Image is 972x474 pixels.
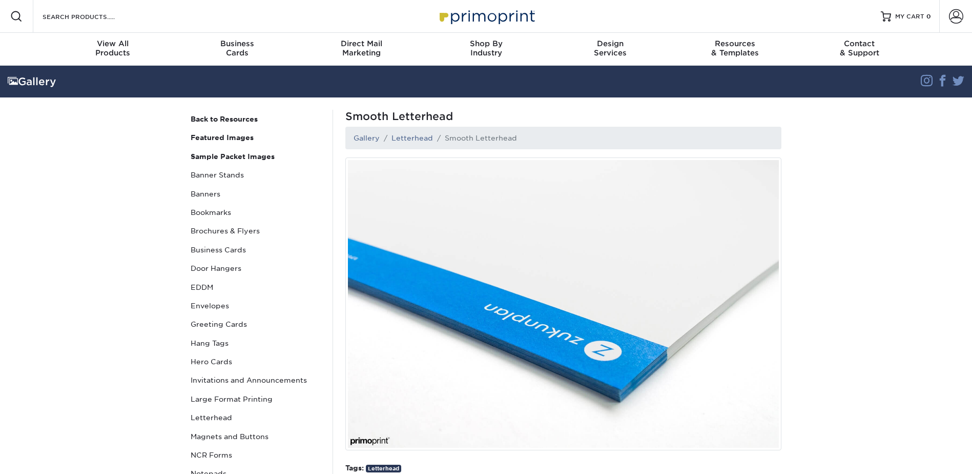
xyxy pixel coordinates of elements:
[42,10,141,23] input: SEARCH PRODUCTS.....
[187,297,325,315] a: Envelopes
[187,241,325,259] a: Business Cards
[187,390,325,408] a: Large Format Printing
[366,465,401,472] a: Letterhead
[299,39,424,57] div: Marketing
[673,39,797,48] span: Resources
[299,39,424,48] span: Direct Mail
[187,222,325,240] a: Brochures & Flyers
[187,128,325,147] a: Featured Images
[797,39,922,57] div: & Support
[548,39,673,57] div: Services
[187,315,325,333] a: Greeting Cards
[187,334,325,352] a: Hang Tags
[435,5,537,27] img: Primoprint
[345,110,781,123] span: Smooth Letterhead
[187,446,325,464] a: NCR Forms
[187,352,325,371] a: Hero Cards
[548,33,673,66] a: DesignServices
[424,39,548,57] div: Industry
[187,185,325,203] a: Banners
[345,464,364,472] strong: Tags:
[187,203,325,222] a: Bookmarks
[191,133,254,142] strong: Featured Images
[51,39,175,57] div: Products
[187,427,325,446] a: Magnets and Buttons
[187,147,325,166] a: Sample Packet Images
[299,33,424,66] a: Direct MailMarketing
[187,166,325,184] a: Banner Stands
[187,278,325,297] a: EDDM
[926,13,931,20] span: 0
[187,110,325,128] a: Back to Resources
[673,33,797,66] a: Resources& Templates
[191,152,275,161] strong: Sample Packet Images
[354,134,380,142] a: Gallery
[424,39,548,48] span: Shop By
[673,39,797,57] div: & Templates
[424,33,548,66] a: Shop ByIndustry
[187,408,325,427] a: Letterhead
[345,157,781,450] img: Premium custom smooth letterhead. Branding for any size business.
[175,39,299,57] div: Cards
[175,33,299,66] a: BusinessCards
[187,259,325,278] a: Door Hangers
[548,39,673,48] span: Design
[175,39,299,48] span: Business
[51,39,175,48] span: View All
[391,134,433,142] a: Letterhead
[895,12,924,21] span: MY CART
[797,39,922,48] span: Contact
[51,33,175,66] a: View AllProducts
[433,133,517,143] li: Smooth Letterhead
[797,33,922,66] a: Contact& Support
[187,371,325,389] a: Invitations and Announcements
